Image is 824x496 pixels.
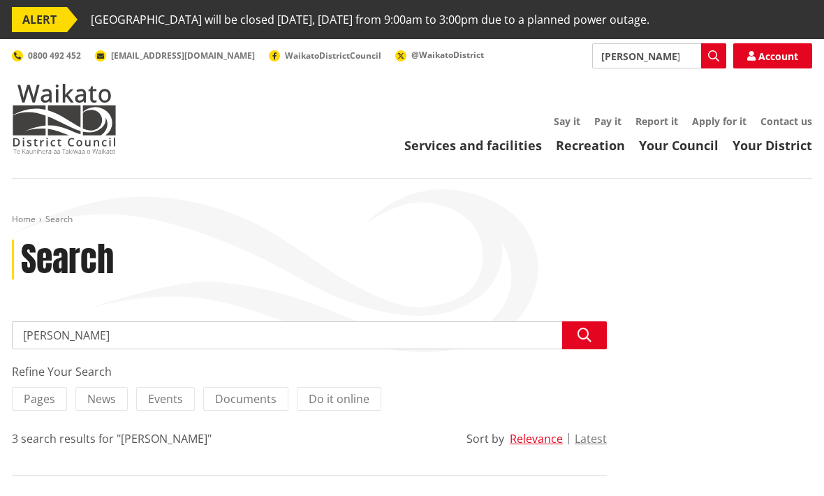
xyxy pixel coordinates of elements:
span: Search [45,213,73,225]
a: 0800 492 452 [12,50,81,61]
a: @WaikatoDistrict [395,49,484,61]
div: Sort by [466,430,504,447]
a: Recreation [556,137,625,154]
span: [EMAIL_ADDRESS][DOMAIN_NAME] [111,50,255,61]
a: Account [733,43,812,68]
a: Say it [554,115,580,128]
h1: Search [21,240,114,280]
span: @WaikatoDistrict [411,49,484,61]
div: 3 search results for "[PERSON_NAME]" [12,430,212,447]
a: Apply for it [692,115,746,128]
span: [GEOGRAPHIC_DATA] will be closed [DATE], [DATE] from 9:00am to 3:00pm due to a planned power outage. [91,7,649,32]
a: Your Council [639,137,719,154]
img: Waikato District Council - Te Kaunihera aa Takiwaa o Waikato [12,84,117,154]
span: 0800 492 452 [28,50,81,61]
span: Documents [215,391,277,407]
a: [EMAIL_ADDRESS][DOMAIN_NAME] [95,50,255,61]
a: Services and facilities [404,137,542,154]
a: Report it [635,115,678,128]
a: WaikatoDistrictCouncil [269,50,381,61]
a: Pay it [594,115,621,128]
input: Search input [592,43,726,68]
div: Refine Your Search [12,363,607,380]
span: News [87,391,116,407]
a: Your District [733,137,812,154]
span: ALERT [12,7,67,32]
button: Relevance [510,432,563,445]
a: Contact us [760,115,812,128]
button: Latest [575,432,607,445]
a: Home [12,213,36,225]
input: Search input [12,321,607,349]
span: Pages [24,391,55,407]
span: Events [148,391,183,407]
span: WaikatoDistrictCouncil [285,50,381,61]
nav: breadcrumb [12,214,812,226]
span: Do it online [309,391,369,407]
